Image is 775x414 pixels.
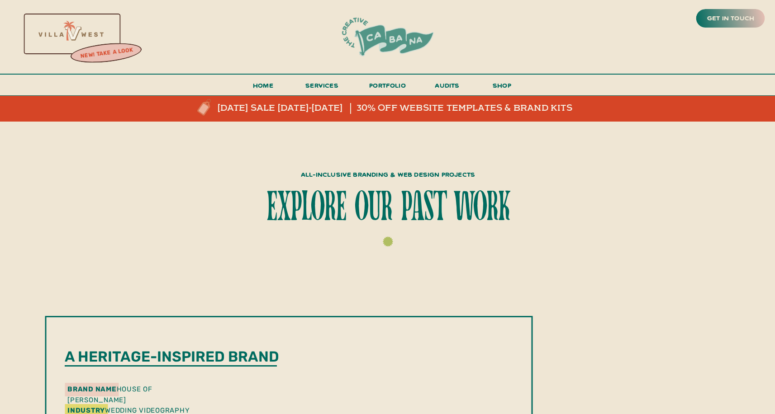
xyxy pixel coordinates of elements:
[249,80,277,96] a: Home
[266,169,510,177] p: all-inclusive branding & web design projects
[67,385,117,393] b: brand name
[305,81,338,89] span: services
[366,80,409,96] a: portfolio
[67,384,201,393] p: house of [PERSON_NAME]
[705,12,756,25] a: get in touch
[69,44,143,62] a: new! take a look
[218,103,372,114] a: [DATE] sale [DATE]-[DATE]
[480,80,524,95] a: shop
[67,405,272,414] p: wedding videography
[434,80,461,95] a: audits
[65,348,282,366] p: A heritage-inspired brand
[357,103,581,114] a: 30% off website templates & brand kits
[231,188,544,228] h1: explore our past work
[303,80,341,96] a: services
